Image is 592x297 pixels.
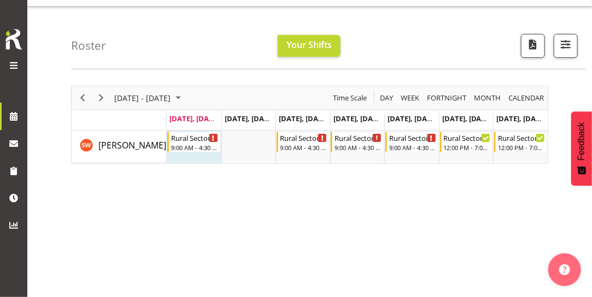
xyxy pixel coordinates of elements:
[171,143,218,152] div: 9:00 AM - 4:30 PM
[389,143,436,152] div: 9:00 AM - 4:30 PM
[278,35,341,57] button: Your Shifts
[442,114,492,123] span: [DATE], [DATE]
[73,86,92,109] div: Previous
[472,91,503,105] button: Timeline Month
[113,91,172,105] span: [DATE] - [DATE]
[379,91,394,105] span: Day
[98,139,166,151] span: [PERSON_NAME]
[426,91,467,105] span: Fortnight
[171,132,218,143] div: Rural Sector Day Shift
[3,27,25,51] img: Rosterit icon logo
[577,122,587,161] span: Feedback
[385,132,439,152] div: Shannon Whelan"s event - Rural Sector Day Shift Begin From Friday, September 5, 2025 at 9:00:00 A...
[388,114,437,123] span: [DATE], [DATE]
[280,143,327,152] div: 9:00 AM - 4:30 PM
[331,132,384,152] div: Shannon Whelan"s event - Rural Sector Day Shift Begin From Thursday, September 4, 2025 at 9:00:00...
[440,132,494,152] div: Shannon Whelan"s event - Rural Sector Weekends Begin From Saturday, September 6, 2025 at 12:00:00...
[72,130,167,163] td: Shannon Whelan resource
[280,132,327,143] div: Rural Sector Day Shift
[425,91,468,105] button: Fortnight
[225,114,274,123] span: [DATE], [DATE]
[167,132,221,152] div: Shannon Whelan"s event - Rural Sector Day Shift Begin From Monday, September 1, 2025 at 9:00:00 A...
[71,86,548,164] div: Timeline Week of September 1, 2025
[332,91,368,105] span: Time Scale
[75,91,90,105] button: Previous
[92,86,110,109] div: Next
[400,91,420,105] span: Week
[378,91,395,105] button: Timeline Day
[167,130,548,163] table: Timeline Week of September 1, 2025
[389,132,436,143] div: Rural Sector Day Shift
[494,132,548,152] div: Shannon Whelan"s event - Rural Sector Weekends Begin From Sunday, September 7, 2025 at 12:00:00 P...
[554,34,578,58] button: Filter Shifts
[521,34,545,58] button: Download a PDF of the roster according to the set date range.
[498,143,545,152] div: 12:00 PM - 7:00 PM
[286,39,332,51] span: Your Shifts
[571,111,592,186] button: Feedback - Show survey
[94,91,109,105] button: Next
[169,114,219,123] span: [DATE], [DATE]
[333,114,383,123] span: [DATE], [DATE]
[331,91,369,105] button: Time Scale
[113,91,186,105] button: September 01 - 07, 2025
[399,91,421,105] button: Timeline Week
[444,143,491,152] div: 12:00 PM - 7:00 PM
[71,39,106,52] h4: Roster
[507,91,546,105] button: Month
[335,143,382,152] div: 9:00 AM - 4:30 PM
[444,132,491,143] div: Rural Sector Weekends
[335,132,382,143] div: Rural Sector Day Shift
[496,114,546,123] span: [DATE], [DATE]
[559,264,570,275] img: help-xxl-2.png
[507,91,545,105] span: calendar
[277,132,330,152] div: Shannon Whelan"s event - Rural Sector Day Shift Begin From Wednesday, September 3, 2025 at 9:00:0...
[279,114,329,123] span: [DATE], [DATE]
[98,139,166,152] a: [PERSON_NAME]
[473,91,502,105] span: Month
[498,132,545,143] div: Rural Sector Weekends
